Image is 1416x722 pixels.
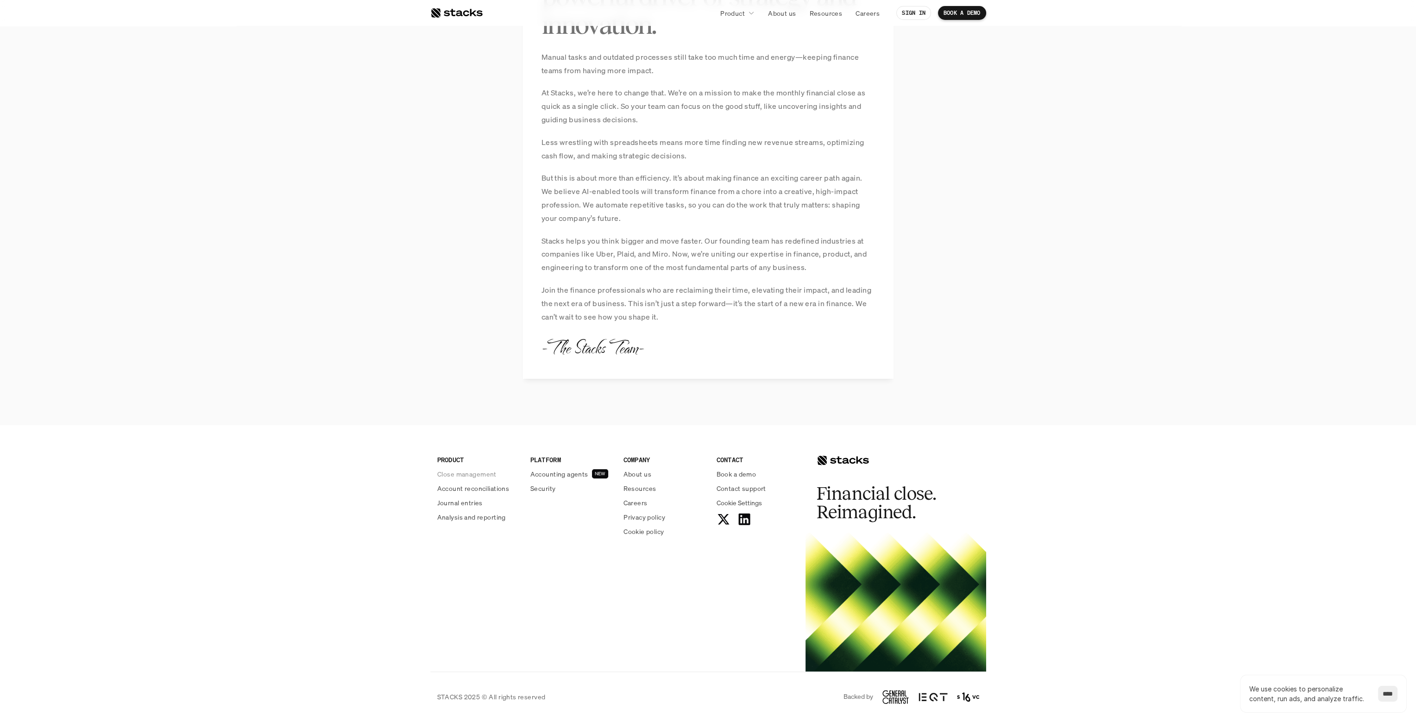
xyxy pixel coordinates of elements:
[623,512,705,522] a: Privacy policy
[623,469,651,479] p: About us
[530,483,555,493] p: Security
[762,5,801,21] a: About us
[717,498,762,508] span: Cookie Settings
[850,5,885,21] a: Careers
[623,455,705,465] p: COMPANY
[530,469,612,479] a: Accounting agentsNEW
[817,484,956,521] h2: Financial close. Reimagined.
[541,50,875,77] p: Manual tasks and outdated processes still take too much time and energy—keeping finance teams fro...
[437,469,519,479] a: Close management
[541,86,875,126] p: At Stacks, we’re here to change that. We’re on a mission to make the monthly financial close as q...
[623,483,656,493] p: Resources
[623,498,705,508] a: Careers
[938,6,986,20] a: BOOK A DEMO
[809,8,842,18] p: Resources
[623,527,664,536] p: Cookie policy
[944,10,981,16] p: BOOK A DEMO
[804,5,848,21] a: Resources
[437,692,546,702] p: STACKS 2025 © All rights reserved
[717,455,799,465] p: CONTACT
[541,283,875,323] p: Join the finance professionals who are reclaiming their time, elevating their impact, and leading...
[902,10,925,16] p: SIGN IN
[437,469,497,479] p: Close management
[896,6,931,20] a: SIGN IN
[720,8,745,18] p: Product
[717,483,766,493] p: Contact support
[541,171,875,225] p: But this is about more than efficiency. It’s about making finance an exciting career path again. ...
[856,8,880,18] p: Careers
[437,483,510,493] p: Account reconciliations
[437,455,519,465] p: PRODUCT
[437,498,519,508] a: Journal entries
[437,483,519,493] a: Account reconciliations
[717,469,756,479] p: Book a demo
[1249,684,1369,703] p: We use cookies to personalize content, run ads, and analyze traffic.
[541,136,875,163] p: Less wrestling with spreadsheets means more time finding new revenue streams, optimizing cash flo...
[717,498,762,508] button: Cookie Trigger
[437,512,506,522] p: Analysis and reporting
[623,483,705,493] a: Resources
[437,498,483,508] p: Journal entries
[623,512,665,522] p: Privacy policy
[437,512,519,522] a: Analysis and reporting
[717,469,799,479] a: Book a demo
[717,483,799,493] a: Contact support
[843,693,873,701] p: Backed by
[623,498,648,508] p: Careers
[530,483,612,493] a: Security
[595,471,605,477] h2: NEW
[541,234,875,274] p: Stacks helps you think bigger and move faster. Our founding team has redefined industries at comp...
[623,527,705,536] a: Cookie policy
[623,469,705,479] a: About us
[530,469,588,479] p: Accounting agents
[768,8,796,18] p: About us
[541,334,643,360] p: -The Stacks Team-
[530,455,612,465] p: PLATFORM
